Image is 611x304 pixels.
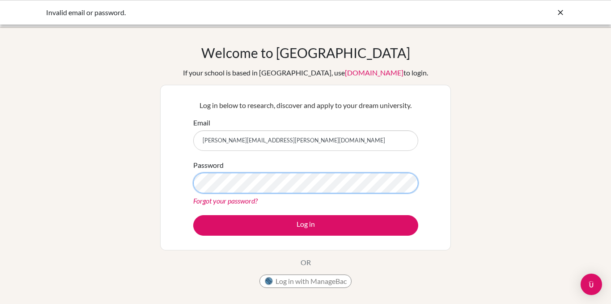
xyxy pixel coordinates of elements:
div: Invalid email or password. [46,7,431,18]
label: Password [193,160,224,171]
button: Log in [193,215,418,236]
a: [DOMAIN_NAME] [345,68,403,77]
label: Email [193,117,210,128]
div: If your school is based in [GEOGRAPHIC_DATA], use to login. [183,67,428,78]
button: Log in with ManageBac [259,275,352,288]
a: Forgot your password? [193,196,258,205]
h1: Welcome to [GEOGRAPHIC_DATA] [201,45,410,61]
p: OR [301,257,311,268]
p: Log in below to research, discover and apply to your dream university. [193,100,418,111]
div: Open Intercom Messenger [581,274,602,295]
